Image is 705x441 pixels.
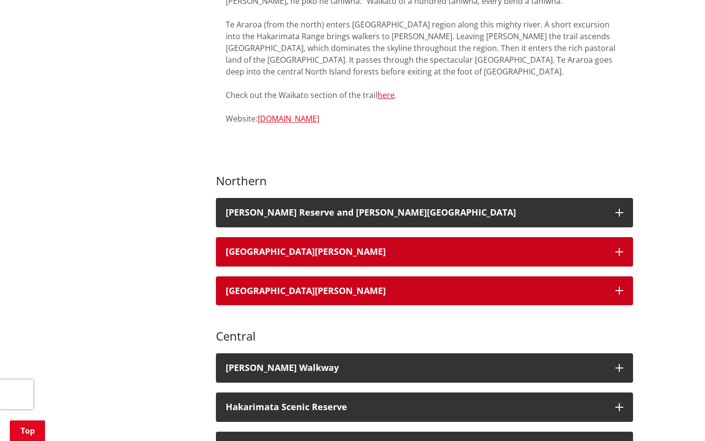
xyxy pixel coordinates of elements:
[660,400,695,435] iframe: Messenger Launcher
[226,247,606,257] h3: [GEOGRAPHIC_DATA][PERSON_NAME]
[377,90,395,100] a: here
[226,286,606,296] div: [GEOGRAPHIC_DATA][PERSON_NAME]
[226,402,606,412] h3: Hakarimata Scenic Reserve
[216,315,633,343] h3: Central
[258,113,319,124] a: [DOMAIN_NAME]
[226,208,606,218] h3: [PERSON_NAME] Reserve and [PERSON_NAME][GEOGRAPHIC_DATA]
[216,198,633,227] button: [PERSON_NAME] Reserve and [PERSON_NAME][GEOGRAPHIC_DATA]
[216,160,633,188] h3: Northern
[226,363,606,373] div: [PERSON_NAME] Walkway
[216,392,633,422] button: Hakarimata Scenic Reserve
[216,353,633,383] button: [PERSON_NAME] Walkway
[216,237,633,267] button: [GEOGRAPHIC_DATA][PERSON_NAME]
[10,420,45,441] a: Top
[216,276,633,306] button: [GEOGRAPHIC_DATA][PERSON_NAME]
